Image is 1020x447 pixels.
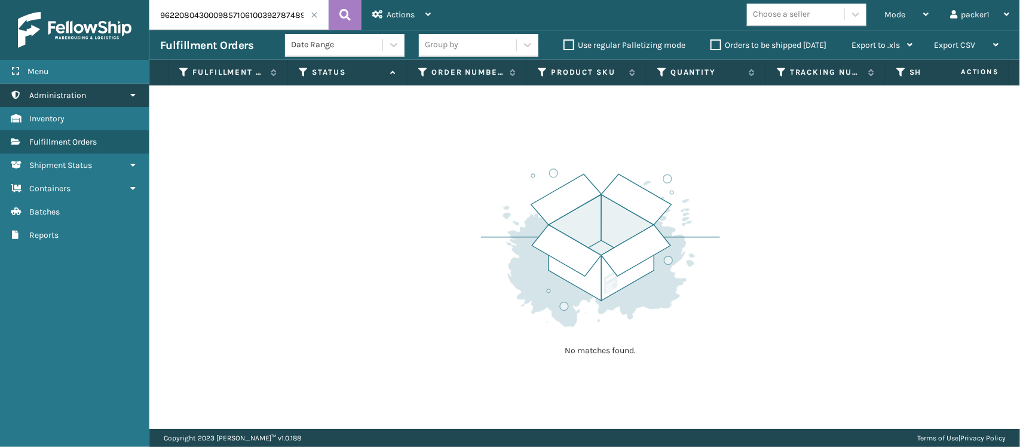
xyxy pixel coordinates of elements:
[29,90,86,100] span: Administration
[670,67,743,78] label: Quantity
[934,40,975,50] span: Export CSV
[909,67,982,78] label: Shipped Date
[884,10,905,20] span: Mode
[563,40,685,50] label: Use regular Palletizing mode
[29,137,97,147] span: Fulfillment Orders
[312,67,384,78] label: Status
[164,429,301,447] p: Copyright 2023 [PERSON_NAME]™ v 1.0.188
[753,8,810,21] div: Choose a seller
[387,10,415,20] span: Actions
[960,434,1006,442] a: Privacy Policy
[29,183,71,194] span: Containers
[18,12,131,48] img: logo
[551,67,623,78] label: Product SKU
[27,66,48,76] span: Menu
[192,67,265,78] label: Fulfillment Order Id
[923,62,1006,82] span: Actions
[29,230,59,240] span: Reports
[431,67,504,78] label: Order Number
[710,40,826,50] label: Orders to be shipped [DATE]
[790,67,862,78] label: Tracking Number
[291,39,384,51] div: Date Range
[29,207,60,217] span: Batches
[160,38,253,53] h3: Fulfillment Orders
[851,40,900,50] span: Export to .xls
[29,160,92,170] span: Shipment Status
[917,429,1006,447] div: |
[425,39,458,51] div: Group by
[29,114,65,124] span: Inventory
[917,434,958,442] a: Terms of Use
